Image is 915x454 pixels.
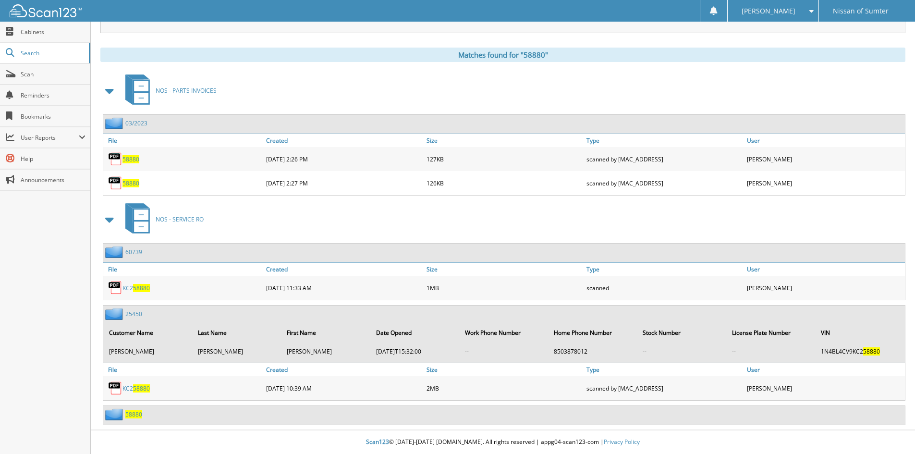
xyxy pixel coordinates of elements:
[727,344,815,359] td: --
[744,363,905,376] a: User
[100,48,905,62] div: Matches found for "58880"
[744,379,905,398] div: [PERSON_NAME]
[549,344,637,359] td: 8503878012
[371,323,459,343] th: Date Opened
[103,363,264,376] a: File
[104,344,192,359] td: [PERSON_NAME]
[264,379,424,398] div: [DATE] 10:39 AM
[584,173,744,193] div: scanned by [MAC_ADDRESS]
[424,263,585,276] a: Size
[424,149,585,169] div: 127KB
[604,438,640,446] a: Privacy Policy
[638,323,726,343] th: Stock Number
[638,344,726,359] td: --
[125,119,147,127] a: 03/2023
[264,149,424,169] div: [DATE] 2:26 PM
[816,344,904,359] td: 1N4BL4CV9KC2
[156,86,217,95] span: NOS - PARTS INVOICES
[21,155,85,163] span: Help
[282,323,370,343] th: First Name
[21,112,85,121] span: Bookmarks
[460,323,548,343] th: Work Phone Number
[21,91,85,99] span: Reminders
[744,134,905,147] a: User
[108,176,122,190] img: PDF.png
[460,344,548,359] td: --
[584,278,744,297] div: scanned
[742,8,795,14] span: [PERSON_NAME]
[584,379,744,398] div: scanned by [MAC_ADDRESS]
[120,72,217,110] a: NOS - PARTS INVOICES
[122,384,150,393] a: KC258880
[104,323,192,343] th: Customer Name
[424,363,585,376] a: Size
[103,263,264,276] a: File
[108,381,122,395] img: PDF.png
[133,284,150,292] span: 58880
[21,49,84,57] span: Search
[744,173,905,193] div: [PERSON_NAME]
[122,179,139,187] a: 58880
[584,363,744,376] a: Type
[108,152,122,166] img: PDF.png
[21,134,79,142] span: User Reports
[125,310,142,318] a: 25450
[549,323,637,343] th: Home Phone Number
[133,384,150,393] span: 58880
[584,149,744,169] div: scanned by [MAC_ADDRESS]
[193,323,281,343] th: Last Name
[21,28,85,36] span: Cabinets
[120,200,204,238] a: NOS - SERVICE RO
[424,278,585,297] div: 1MB
[282,344,370,359] td: [PERSON_NAME]
[816,323,904,343] th: VIN
[744,278,905,297] div: [PERSON_NAME]
[424,379,585,398] div: 2MB
[21,176,85,184] span: Announcements
[584,263,744,276] a: Type
[744,149,905,169] div: [PERSON_NAME]
[105,246,125,258] img: folder2.png
[833,8,889,14] span: Nissan of Sumter
[10,4,82,17] img: scan123-logo-white.svg
[108,281,122,295] img: PDF.png
[193,344,281,359] td: [PERSON_NAME]
[156,215,204,223] span: NOS - SERVICE RO
[264,134,424,147] a: Created
[264,173,424,193] div: [DATE] 2:27 PM
[105,408,125,420] img: folder2.png
[366,438,389,446] span: Scan123
[91,430,915,454] div: © [DATE]-[DATE] [DOMAIN_NAME]. All rights reserved | appg04-scan123-com |
[584,134,744,147] a: Type
[264,363,424,376] a: Created
[264,278,424,297] div: [DATE] 11:33 AM
[863,347,880,356] span: 58880
[21,70,85,78] span: Scan
[424,173,585,193] div: 126KB
[103,134,264,147] a: File
[424,134,585,147] a: Size
[125,248,142,256] a: 60739
[122,155,139,163] a: 58880
[122,284,150,292] a: KC258880
[105,308,125,320] img: folder2.png
[867,408,915,454] iframe: Chat Widget
[371,344,459,359] td: [DATE]T15:32:00
[264,263,424,276] a: Created
[744,263,905,276] a: User
[727,323,815,343] th: License Plate Number
[105,117,125,129] img: folder2.png
[125,410,142,418] a: 58880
